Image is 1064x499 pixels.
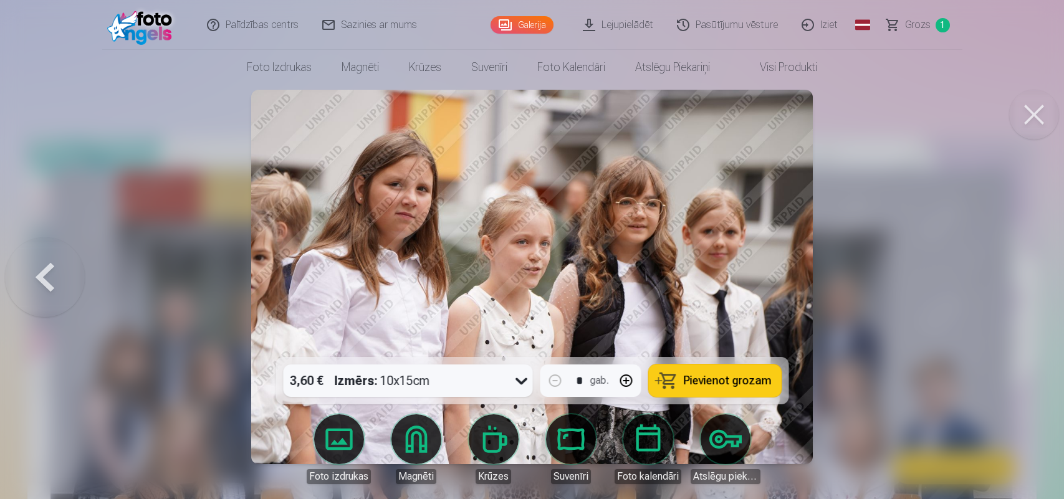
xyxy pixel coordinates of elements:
[936,18,950,32] span: 1
[590,373,608,388] div: gab.
[691,414,760,484] a: Atslēgu piekariņi
[551,469,591,484] div: Suvenīri
[536,414,606,484] a: Suvenīri
[304,414,374,484] a: Foto izdrukas
[491,16,554,34] a: Galerija
[905,17,931,32] span: Grozs
[691,469,760,484] div: Atslēgu piekariņi
[683,375,771,386] span: Pievienot grozam
[522,50,620,85] a: Foto kalendāri
[107,5,179,45] img: /fa3
[725,50,832,85] a: Visi produkti
[613,414,683,484] a: Foto kalendāri
[381,414,451,484] a: Magnēti
[334,372,377,389] strong: Izmērs :
[396,469,436,484] div: Magnēti
[615,469,681,484] div: Foto kalendāri
[394,50,456,85] a: Krūzes
[476,469,511,484] div: Krūzes
[334,364,429,397] div: 10x15cm
[307,469,371,484] div: Foto izdrukas
[232,50,327,85] a: Foto izdrukas
[456,50,522,85] a: Suvenīri
[327,50,394,85] a: Magnēti
[620,50,725,85] a: Atslēgu piekariņi
[283,364,329,397] div: 3,60 €
[648,364,781,397] button: Pievienot grozam
[459,414,529,484] a: Krūzes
